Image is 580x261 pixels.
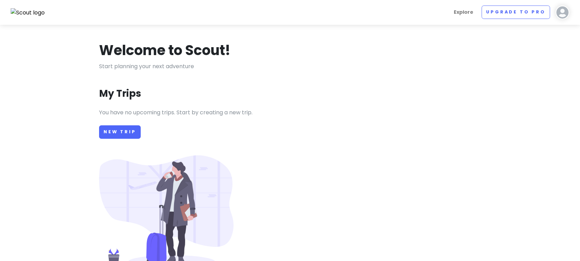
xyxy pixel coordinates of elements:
a: Explore [451,6,476,19]
a: New Trip [99,125,141,139]
h1: Welcome to Scout! [99,41,230,59]
img: Scout logo [11,8,45,17]
h3: My Trips [99,87,141,100]
a: Upgrade to Pro [482,6,550,19]
p: Start planning your next adventure [99,62,481,71]
p: You have no upcoming trips. Start by creating a new trip. [99,108,481,117]
img: User profile [556,6,569,19]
